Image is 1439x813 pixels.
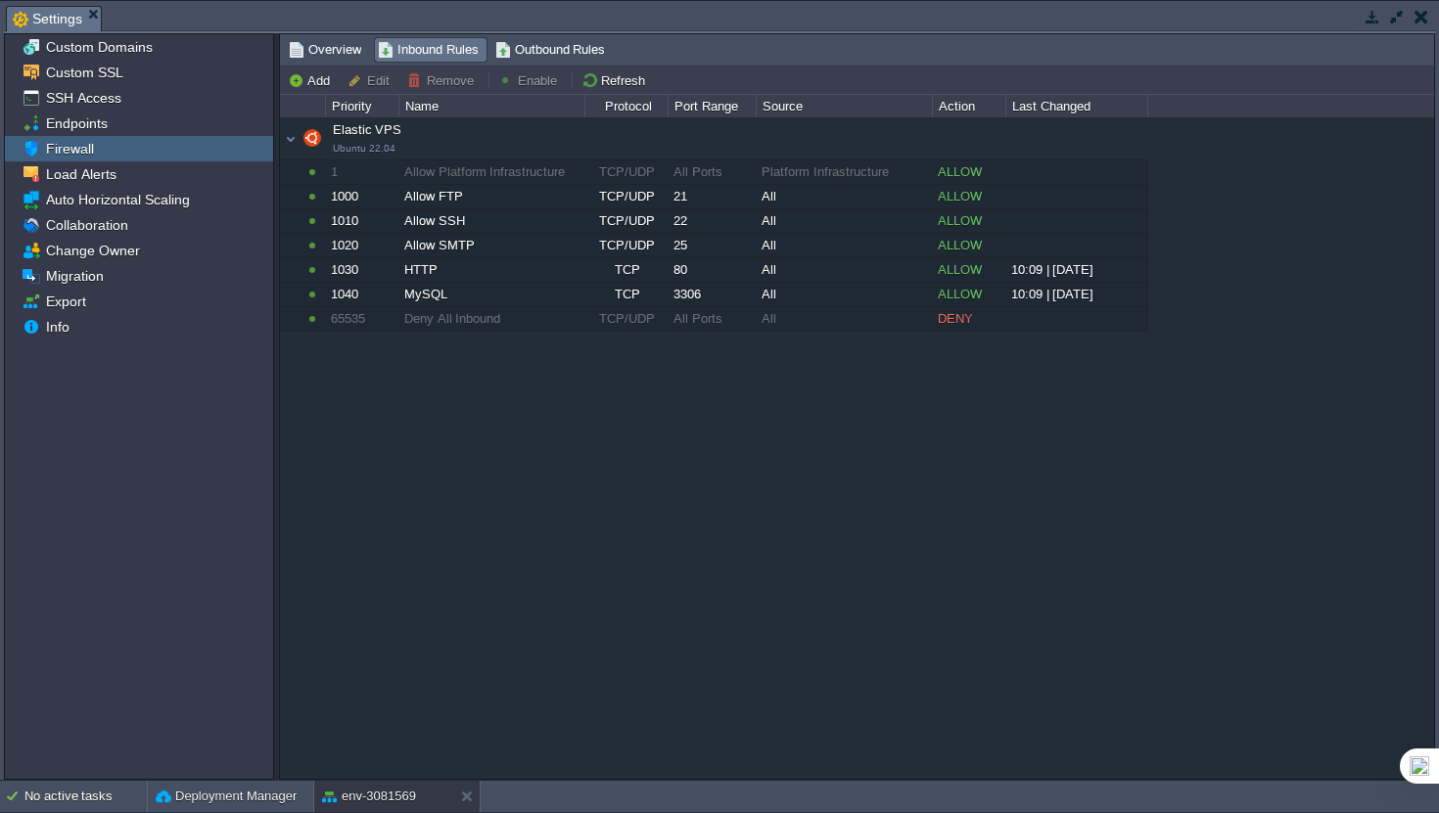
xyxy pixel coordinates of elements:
[1007,95,1147,117] div: Last Changed
[495,39,606,61] span: Outbound Rules
[669,185,755,208] div: 21
[757,185,931,208] div: All
[757,160,931,184] div: Platform Infrastructure
[42,318,72,336] a: Info
[42,64,126,81] a: Custom SSL
[933,234,1004,257] div: ALLOW
[42,165,119,183] a: Load Alerts
[585,185,667,208] div: TCP/UDP
[933,307,1004,331] div: DENY
[669,307,755,331] div: All Ports
[670,95,756,117] div: Port Range
[1006,283,1146,306] div: 10:09 | [DATE]
[42,242,143,259] a: Change Owner
[378,39,479,61] span: Inbound Rules
[42,38,156,56] a: Custom Domains
[399,307,583,331] div: Deny All Inbound
[757,283,931,306] div: All
[42,293,89,310] a: Export
[399,160,583,184] div: Allow Platform Infrastructure
[42,89,124,107] a: SSH Access
[933,185,1004,208] div: ALLOW
[399,258,583,282] div: HTTP
[586,95,668,117] div: Protocol
[757,307,931,331] div: All
[42,216,131,234] a: Collaboration
[669,283,755,306] div: 3306
[333,143,395,154] span: Ubuntu 22.04
[326,234,397,257] div: 1020
[13,7,82,31] span: Settings
[407,71,480,89] button: Remove
[758,95,932,117] div: Source
[289,39,361,61] span: Overview
[585,283,667,306] div: TCP
[326,307,397,331] div: 65535
[1006,258,1146,282] div: 10:09 | [DATE]
[669,258,755,282] div: 80
[326,209,397,233] div: 1010
[326,185,397,208] div: 1000
[42,191,193,208] a: Auto Horizontal Scaling
[288,71,336,89] button: Add
[669,209,755,233] div: 22
[585,160,667,184] div: TCP/UDP
[581,71,651,89] button: Refresh
[399,185,583,208] div: Allow FTP
[399,209,583,233] div: Allow SSH
[933,160,1004,184] div: ALLOW
[326,283,397,306] div: 1040
[399,234,583,257] div: Allow SMTP
[585,307,667,331] div: TCP/UDP
[24,781,147,812] div: No active tasks
[42,140,97,158] a: Firewall
[933,283,1004,306] div: ALLOW
[42,114,111,132] a: Endpoints
[585,234,667,257] div: TCP/UDP
[934,95,1005,117] div: Action
[757,234,931,257] div: All
[498,71,563,89] button: Enable
[399,283,583,306] div: MySQL
[348,71,395,89] button: Edit
[326,258,397,282] div: 1030
[322,787,416,806] button: env-3081569
[585,258,667,282] div: TCP
[42,267,107,285] a: Migration
[327,95,398,117] div: Priority
[757,258,931,282] div: All
[669,234,755,257] div: 25
[400,95,584,117] div: Name
[933,209,1004,233] div: ALLOW
[326,160,397,184] div: 1
[302,122,401,155] span: Elastic VPS
[933,258,1004,282] div: ALLOW
[156,787,297,806] button: Deployment Manager
[669,160,755,184] div: All Ports
[757,209,931,233] div: All
[585,209,667,233] div: TCP/UDP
